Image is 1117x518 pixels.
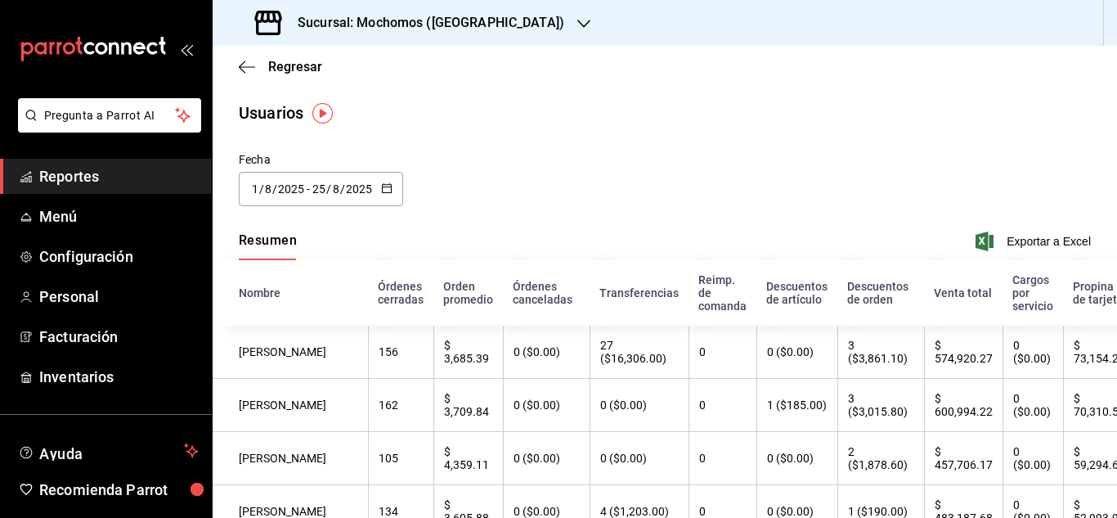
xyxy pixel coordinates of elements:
[433,326,503,379] th: $ 3,685.39
[307,182,310,196] span: -
[689,326,756,379] th: 0
[1003,432,1063,485] th: 0 ($0.00)
[11,119,201,136] a: Pregunta a Parrot AI
[590,260,689,326] th: Transferencias
[503,326,590,379] th: 0 ($0.00)
[239,232,297,260] button: Resumen
[239,151,403,169] div: Fecha
[268,59,322,74] span: Regresar
[756,326,837,379] th: 0 ($0.00)
[689,260,756,326] th: Reimp. de comanda
[340,182,345,196] span: /
[44,107,176,124] span: Pregunta a Parrot AI
[433,379,503,432] th: $ 3,709.84
[924,260,1003,326] th: Venta total
[39,479,199,501] span: Recomienda Parrot
[213,260,368,326] th: Nombre
[345,182,373,196] input: Year
[433,432,503,485] th: $ 4,359.11
[837,432,924,485] th: 2 ($1,878.60)
[239,59,322,74] button: Regresar
[39,286,199,308] span: Personal
[312,182,326,196] input: Day
[39,441,177,461] span: Ayuda
[39,326,199,348] span: Facturación
[368,326,433,379] th: 156
[837,326,924,379] th: 3 ($3,861.10)
[503,260,590,326] th: Órdenes canceladas
[924,379,1003,432] th: $ 600,994.22
[332,182,340,196] input: Month
[213,379,368,432] th: [PERSON_NAME]
[590,432,689,485] th: 0 ($0.00)
[39,165,199,187] span: Reportes
[272,182,277,196] span: /
[213,432,368,485] th: [PERSON_NAME]
[264,182,272,196] input: Month
[39,366,199,388] span: Inventarios
[312,103,333,124] img: Tooltip marker
[251,182,259,196] input: Day
[503,379,590,432] th: 0 ($0.00)
[837,379,924,432] th: 3 ($3,015.80)
[326,182,331,196] span: /
[259,182,264,196] span: /
[433,260,503,326] th: Orden promedio
[924,432,1003,485] th: $ 457,706.17
[368,432,433,485] th: 105
[39,245,199,268] span: Configuración
[924,326,1003,379] th: $ 574,920.27
[689,432,756,485] th: 0
[590,379,689,432] th: 0 ($0.00)
[756,379,837,432] th: 1 ($185.00)
[1003,260,1063,326] th: Cargos por servicio
[39,205,199,227] span: Menú
[837,260,924,326] th: Descuentos de orden
[689,379,756,432] th: 0
[277,182,305,196] input: Year
[285,13,564,33] h3: Sucursal: Mochomos ([GEOGRAPHIC_DATA])
[18,98,201,133] button: Pregunta a Parrot AI
[756,432,837,485] th: 0 ($0.00)
[213,326,368,379] th: [PERSON_NAME]
[368,379,433,432] th: 162
[1003,379,1063,432] th: 0 ($0.00)
[503,432,590,485] th: 0 ($0.00)
[590,326,689,379] th: 27 ($16,306.00)
[239,101,303,125] div: Usuarios
[368,260,433,326] th: Órdenes cerradas
[180,43,193,56] button: open_drawer_menu
[756,260,837,326] th: Descuentos de artículo
[979,232,1091,251] button: Exportar a Excel
[1003,326,1063,379] th: 0 ($0.00)
[239,232,297,260] div: navigation tabs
